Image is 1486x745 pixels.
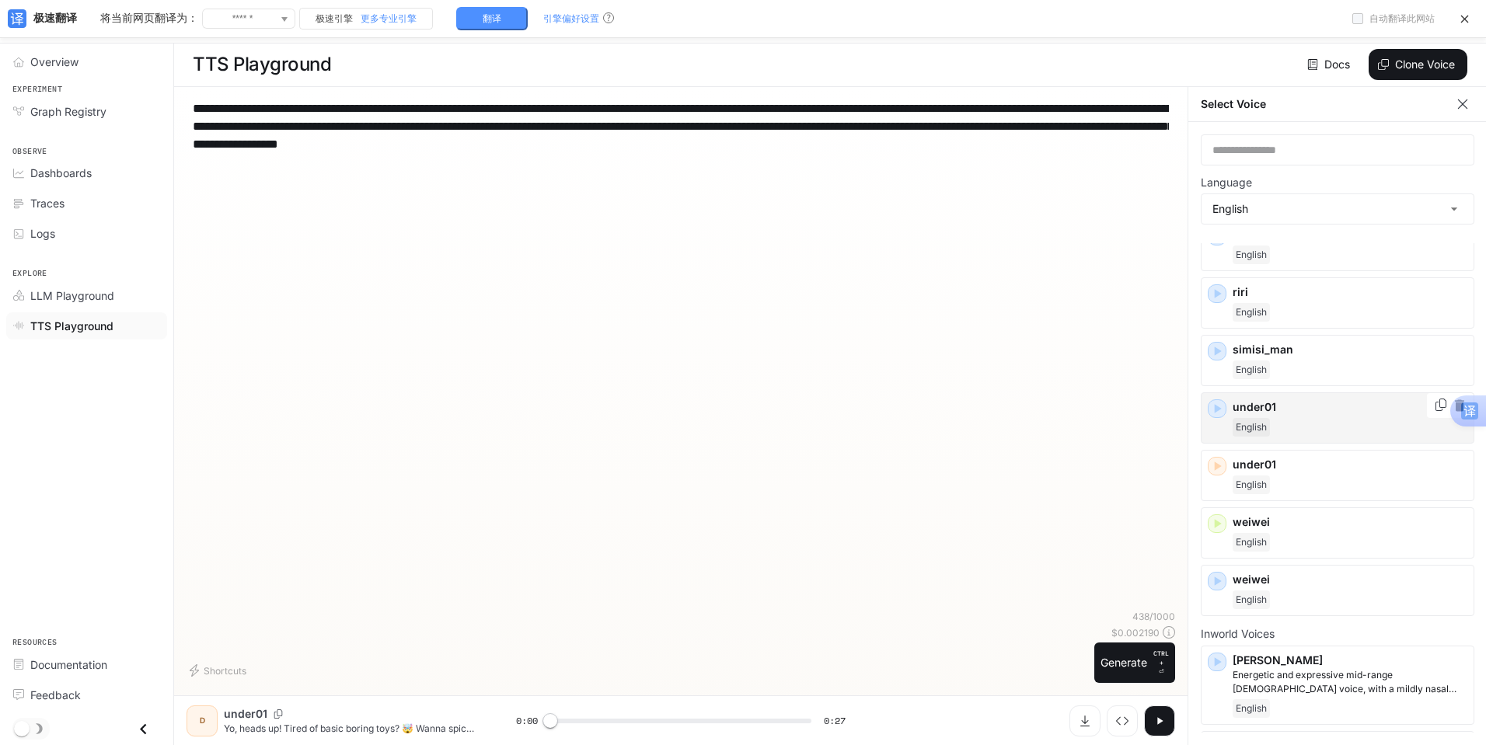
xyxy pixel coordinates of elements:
p: CTRL + [1153,649,1169,667]
button: Inspect [1107,705,1138,736]
p: under01 [224,706,267,722]
span: English [1233,418,1270,437]
span: English [1233,303,1270,322]
a: Dashboards [6,159,167,186]
span: English [1233,360,1270,379]
span: 0:00 [516,713,538,729]
span: Documentation [30,656,107,673]
button: Copy Voice ID [267,709,289,719]
a: TTS Playground [6,312,167,339]
span: Dashboards [30,165,92,181]
span: Dark mode toggle [14,719,30,736]
div: D [190,708,215,733]
a: Overview [6,48,167,75]
a: Documentation [6,651,167,678]
button: Close drawer [126,713,161,745]
p: simisi_man [1233,342,1467,357]
p: under01 [1233,399,1467,415]
p: ⏎ [1153,649,1169,677]
span: Graph Registry [30,103,106,120]
a: Traces [6,190,167,217]
button: Download audio [1069,705,1101,736]
p: [PERSON_NAME] [1233,653,1467,668]
p: Energetic and expressive mid-range male voice, with a mildly nasal quality [1233,668,1467,696]
span: English [1233,475,1270,494]
span: 0:27 [824,713,846,729]
h1: TTS Playground [193,49,331,80]
a: LLM Playground [6,282,167,309]
p: $ 0.002190 [1111,626,1160,639]
p: Language [1201,177,1252,188]
div: English [1202,194,1474,224]
a: Logs [6,220,167,247]
button: GenerateCTRL +⏎ [1094,642,1175,683]
p: Yo, heads up! Tired of basic boring toys? 🤯 Wanna spice up your collection with real fun + dope v... [224,722,479,735]
span: English [1233,533,1270,552]
span: LLM Playground [30,287,114,304]
span: English [1233,699,1270,718]
span: TTS Playground [30,318,113,334]
p: under01 [1233,457,1467,472]
button: Clone Voice [1369,49,1467,80]
span: English [1233,245,1270,264]
span: Traces [30,195,65,211]
span: English [1233,590,1270,609]
a: Feedback [6,681,167,708]
p: riri [1233,284,1467,300]
p: 438 / 1000 [1132,610,1175,623]
a: Docs [1304,49,1356,80]
p: weiwei [1233,514,1467,530]
p: Inworld Voices [1201,628,1474,639]
button: Copy Voice ID [1433,399,1449,411]
span: Feedback [30,687,81,703]
button: Shortcuts [187,658,253,683]
span: Overview [30,54,78,70]
p: weiwei [1233,572,1467,587]
a: Graph Registry [6,98,167,125]
span: Logs [30,225,55,242]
